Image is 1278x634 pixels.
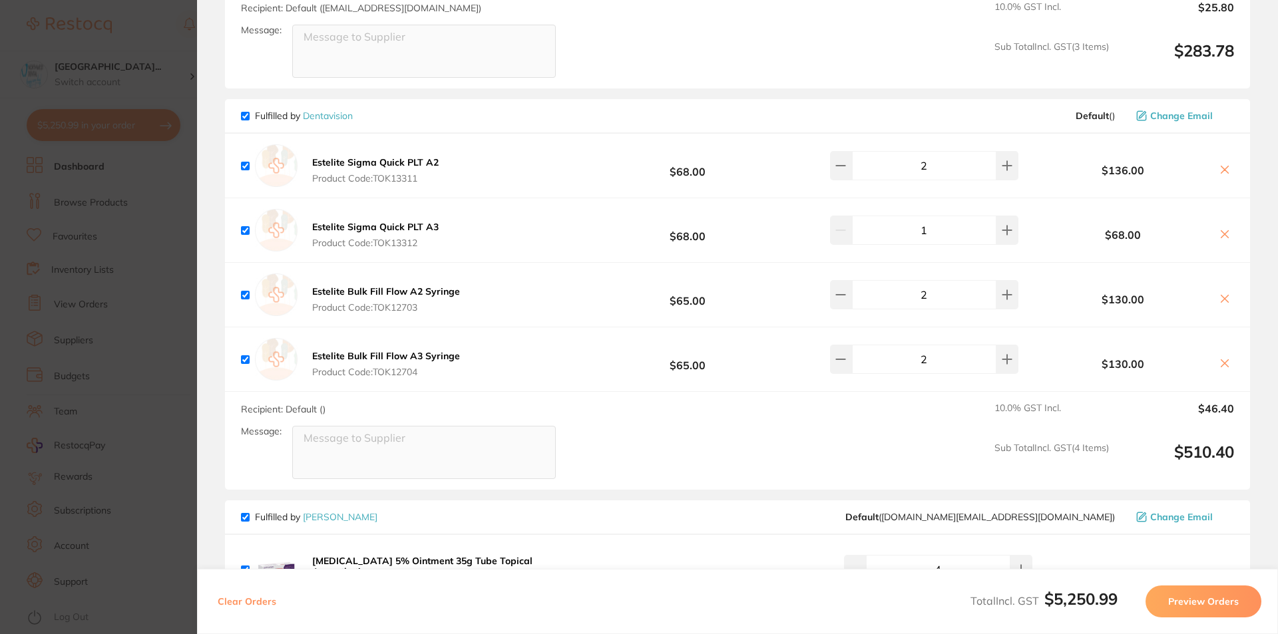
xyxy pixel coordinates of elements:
b: $65.00 [588,283,787,307]
b: Default [845,511,879,523]
span: Product Code: TOK13311 [312,173,439,184]
b: $55.00 [588,557,787,582]
b: Estelite Sigma Quick PLT A3 [312,221,439,233]
b: $5,250.99 [1044,589,1118,609]
button: Clear Orders [214,585,280,617]
b: $65.00 [588,347,787,372]
a: Dentavision [303,110,353,122]
output: $46.40 [1120,402,1234,432]
output: $510.40 [1120,442,1234,479]
span: Product Code: TOK12704 [312,367,460,377]
button: Change Email [1132,110,1234,122]
a: [PERSON_NAME] [303,511,377,523]
p: Fulfilled by [255,110,353,121]
b: Estelite Sigma Quick PLT A2 [312,156,439,168]
button: Estelite Sigma Quick PLT A2 Product Code:TOK13311 [308,156,443,184]
b: Estelite Bulk Fill Flow A2 Syringe [312,285,460,297]
label: Message: [241,426,282,437]
span: Product Code: TOK13312 [312,238,439,248]
img: empty.jpg [255,209,298,251]
p: Fulfilled by [255,512,377,522]
span: Change Email [1150,110,1213,121]
button: Estelite Bulk Fill Flow A3 Syringe Product Code:TOK12704 [308,350,464,378]
span: Recipient: Default ( ) [241,403,325,415]
span: Sub Total Incl. GST ( 3 Items) [994,41,1109,78]
b: Default [1076,110,1109,122]
span: Product Code: TOK12703 [312,302,460,313]
img: czZzcjJhcw [255,548,298,591]
span: Sub Total Incl. GST ( 4 Items) [994,442,1109,479]
img: empty.jpg [255,338,298,381]
b: Estelite Bulk Fill Flow A3 Syringe [312,350,460,362]
span: customer.care@henryschein.com.au [845,512,1115,522]
b: $130.00 [1036,358,1210,370]
b: [MEDICAL_DATA] 5% Ointment 35g Tube Topical Anaesthetic [312,555,532,577]
span: 10.0 % GST Incl. [994,402,1109,432]
button: Change Email [1132,511,1234,523]
output: $283.78 [1120,41,1234,78]
output: $25.80 [1120,1,1234,31]
b: $68.00 [588,154,787,178]
img: empty.jpg [255,273,298,316]
span: ( ) [1076,110,1115,121]
label: Message: [241,25,282,36]
span: Total Incl. GST [970,594,1118,607]
span: Change Email [1150,512,1213,522]
button: Estelite Sigma Quick PLT A3 Product Code:TOK13312 [308,221,443,249]
img: empty.jpg [255,144,298,187]
b: $136.00 [1036,164,1210,176]
button: [MEDICAL_DATA] 5% Ointment 35g Tube Topical Anaesthetic Product Code:AA-608 [308,555,588,593]
span: 10.0 % GST Incl. [994,1,1109,31]
b: $130.00 [1036,293,1210,305]
button: Preview Orders [1146,585,1261,617]
button: Estelite Bulk Fill Flow A2 Syringe Product Code:TOK12703 [308,285,464,313]
span: Recipient: Default ( [EMAIL_ADDRESS][DOMAIN_NAME] ) [241,2,481,14]
b: $68.00 [1036,229,1210,241]
b: $68.00 [588,218,787,243]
